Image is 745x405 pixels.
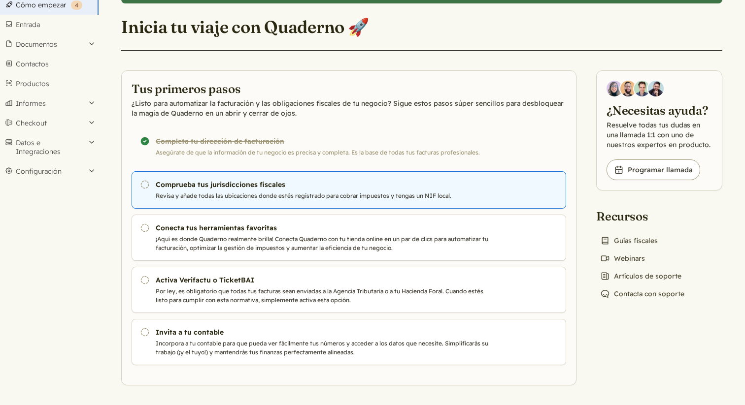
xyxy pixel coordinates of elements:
p: Resuelve todas tus dudas en una llamada 1:1 con uno de nuestros expertos en producto. [607,120,712,150]
h3: Conecta tus herramientas favoritas [156,223,492,233]
p: ¿Listo para automatizar la facturación y las obligaciones fiscales de tu negocio? Sigue estos pas... [132,98,566,118]
p: Revisa y añade todas las ubicaciones donde estés registrado para cobrar impuestos y tengas un NIF... [156,191,492,200]
img: Diana Carrasco, Account Executive at Quaderno [607,81,622,96]
h2: ¿Necesitas ayuda? [607,102,712,118]
p: Incorpora a tu contable para que pueda ver fácilmente tus números y acceder a los datos que neces... [156,339,492,357]
a: Contacta con soporte [596,287,688,301]
img: Ivo Oltmans, Business Developer at Quaderno [634,81,650,96]
h2: Tus primeros pasos [132,81,566,96]
a: Comprueba tus jurisdicciones fiscales Revisa y añade todas las ubicaciones donde estés registrado... [132,171,566,209]
a: Conecta tus herramientas favoritas ¡Aquí es donde Quaderno realmente brilla! Conecta Quaderno con... [132,215,566,261]
h2: Recursos [596,208,688,224]
h3: Activa Verifactu o TicketBAI [156,275,492,285]
a: Guías fiscales [596,234,662,248]
a: Programar llamada [607,159,700,180]
a: Invita a tu contable Incorpora a tu contable para que pueda ver fácilmente tus números y acceder ... [132,319,566,365]
a: Artículos de soporte [596,269,685,283]
a: Activa Verifactu o TicketBAI Por ley, es obligatorio que todas tus facturas sean enviadas a la Ag... [132,267,566,313]
p: Por ley, es obligatorio que todas tus facturas sean enviadas a la Agencia Tributaria o a tu Hacie... [156,287,492,305]
h3: Invita a tu contable [156,327,492,337]
a: Webinars [596,251,649,265]
h3: Comprueba tus jurisdicciones fiscales [156,180,492,189]
span: 4 [75,1,78,9]
img: Javier Rubio, DevRel at Quaderno [648,81,664,96]
img: Jairo Fumero, Account Executive at Quaderno [620,81,636,96]
p: ¡Aquí es donde Quaderno realmente brilla! Conecta Quaderno con tu tienda online en un par de clic... [156,235,492,252]
h1: Inicia tu viaje con Quaderno 🚀 [121,16,369,38]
